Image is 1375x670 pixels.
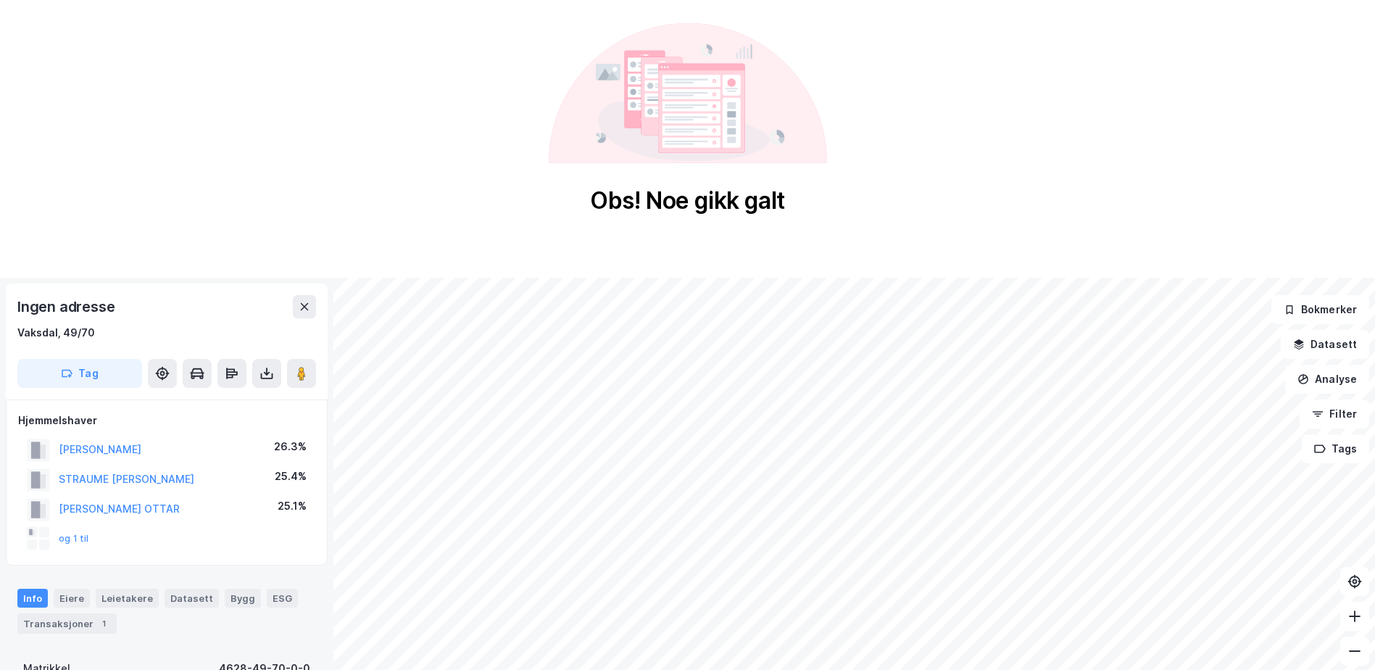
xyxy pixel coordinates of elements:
div: 26.3% [274,438,307,455]
button: Bokmerker [1271,295,1369,324]
button: Tag [17,359,142,388]
div: ESG [267,589,298,608]
div: 25.1% [278,497,307,515]
div: Vaksdal, 49/70 [17,324,95,342]
button: Datasett [1281,330,1369,359]
div: Bygg [225,589,261,608]
div: Info [17,589,48,608]
div: Transaksjoner [17,613,117,634]
button: Tags [1302,434,1369,463]
div: Datasett [165,589,219,608]
button: Analyse [1285,365,1369,394]
div: 25.4% [275,468,307,485]
div: Ingen adresse [17,295,117,318]
div: 1 [96,616,111,631]
div: Eiere [54,589,90,608]
iframe: Chat Widget [1303,600,1375,670]
div: Hjemmelshaver [18,412,315,429]
div: Obs! Noe gikk galt [590,186,785,215]
button: Filter [1300,400,1369,429]
div: Leietakere [96,589,159,608]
